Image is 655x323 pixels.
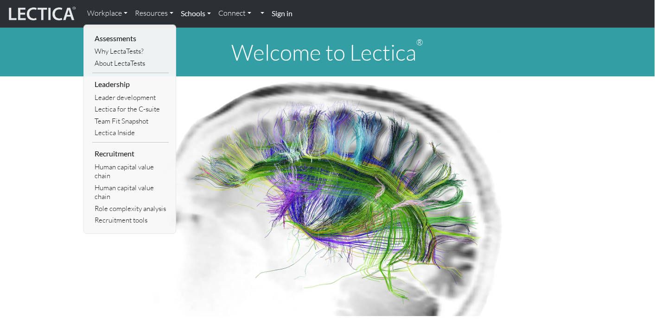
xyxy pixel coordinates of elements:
[272,9,293,18] strong: Sign in
[83,4,131,23] a: Workplace
[268,4,296,24] a: Sign in
[147,76,508,316] img: Human Connectome Project Image
[92,115,169,127] a: Team Fit Snapshot
[92,45,169,57] a: Why LectaTests?
[92,127,169,138] a: Lectica Inside
[92,146,169,161] li: Recruitment
[92,57,169,69] a: About LectaTests
[92,31,169,46] li: Assessments
[92,92,169,103] a: Leader development
[177,4,215,23] a: Schools
[416,37,423,47] sup: ®
[92,203,169,214] a: Role complexity analysis
[92,103,169,115] a: Lectica for the C-suite
[92,182,169,203] a: Human capital value chain
[215,4,255,23] a: Connect
[92,214,169,226] a: Recruitment tools
[6,5,76,23] img: lecticalive
[92,161,169,182] a: Human capital value chain
[92,77,169,92] li: Leadership
[131,4,177,23] a: Resources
